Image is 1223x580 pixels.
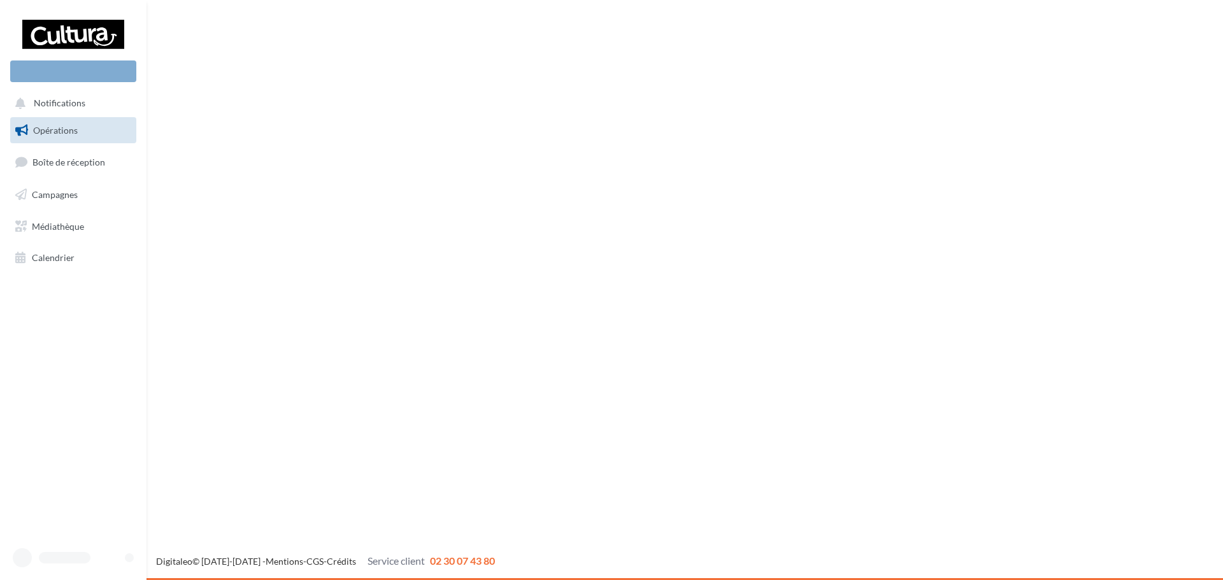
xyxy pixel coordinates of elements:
[306,556,324,567] a: CGS
[8,244,139,271] a: Calendrier
[156,556,495,567] span: © [DATE]-[DATE] - - -
[8,181,139,208] a: Campagnes
[32,189,78,200] span: Campagnes
[8,213,139,240] a: Médiathèque
[156,556,192,567] a: Digitaleo
[266,556,303,567] a: Mentions
[34,98,85,109] span: Notifications
[32,157,105,167] span: Boîte de réception
[368,555,425,567] span: Service client
[8,148,139,176] a: Boîte de réception
[430,555,495,567] span: 02 30 07 43 80
[327,556,356,567] a: Crédits
[10,60,136,82] div: Nouvelle campagne
[8,117,139,144] a: Opérations
[32,252,75,263] span: Calendrier
[33,125,78,136] span: Opérations
[32,220,84,231] span: Médiathèque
